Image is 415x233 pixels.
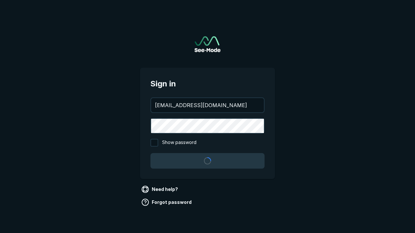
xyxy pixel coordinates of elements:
img: See-Mode Logo [195,36,220,52]
a: Go to sign in [195,36,220,52]
a: Need help? [140,184,181,194]
input: your@email.com [151,98,264,112]
span: Show password [162,139,196,147]
a: Forgot password [140,197,194,207]
span: Sign in [150,78,265,90]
